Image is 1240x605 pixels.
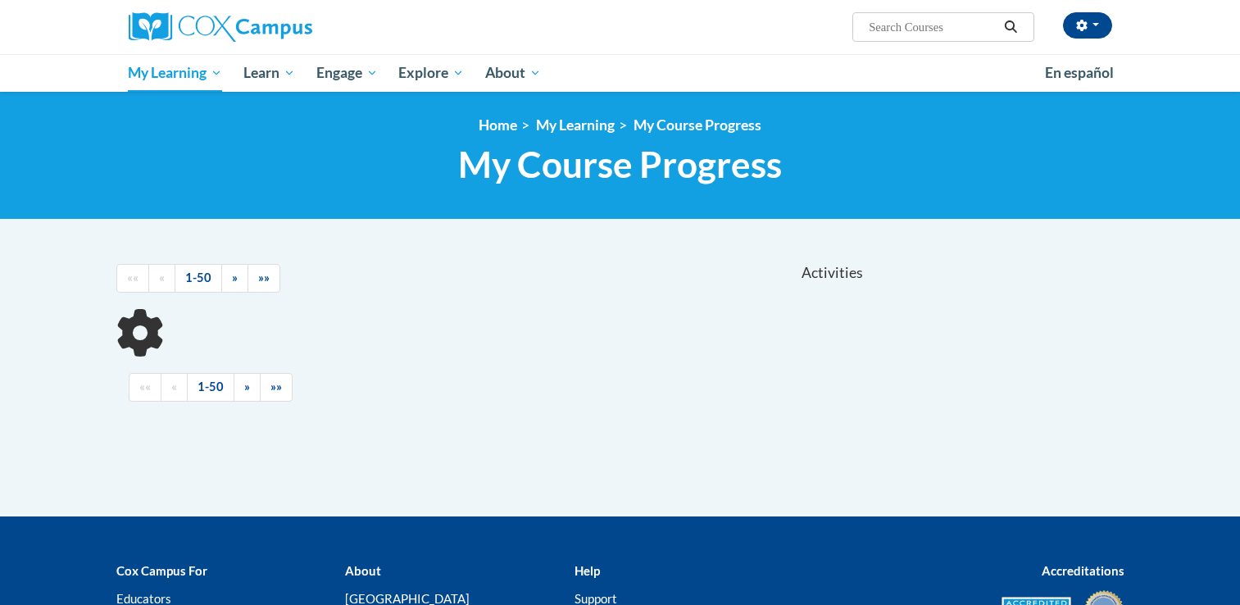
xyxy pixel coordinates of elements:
span: Engage [316,63,378,83]
a: Previous [148,264,175,293]
a: My Course Progress [634,116,761,134]
a: 1-50 [175,264,222,293]
a: Begining [116,264,149,293]
span: »» [270,380,282,393]
a: Begining [129,373,161,402]
span: »» [258,271,270,284]
a: Previous [161,373,188,402]
a: Learn [233,54,306,92]
span: My Course Progress [458,143,782,186]
a: Next [221,264,248,293]
span: » [244,380,250,393]
span: About [485,63,541,83]
a: End [260,373,293,402]
div: Main menu [104,54,1137,92]
span: Explore [398,63,464,83]
span: Learn [243,63,295,83]
span: » [232,271,238,284]
button: Account Settings [1063,12,1112,39]
img: Cox Campus [129,12,312,42]
a: Next [234,373,261,402]
span: « [171,380,177,393]
button: Search [998,17,1023,37]
a: End [248,264,280,293]
b: Cox Campus For [116,563,207,578]
a: Home [479,116,517,134]
a: En español [1034,56,1124,90]
span: En español [1045,64,1114,81]
a: Engage [306,54,388,92]
span: My Learning [128,63,222,83]
a: Explore [388,54,475,92]
span: «« [139,380,151,393]
a: 1-50 [187,373,234,402]
a: Cox Campus [129,12,440,42]
a: My Learning [536,116,615,134]
span: Activities [802,264,863,282]
b: Help [575,563,600,578]
input: Search Courses [867,17,998,37]
b: About [345,563,381,578]
a: My Learning [118,54,234,92]
b: Accreditations [1042,563,1124,578]
span: « [159,271,165,284]
a: About [475,54,552,92]
span: «« [127,271,139,284]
